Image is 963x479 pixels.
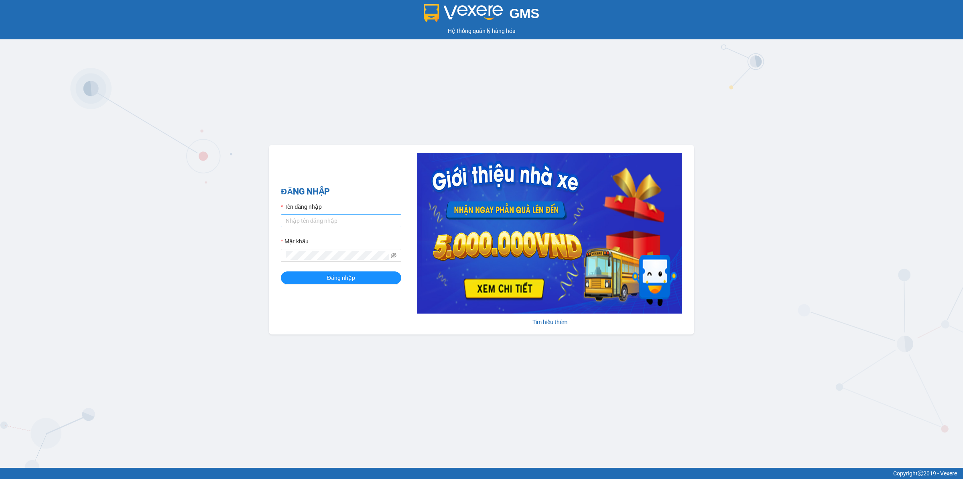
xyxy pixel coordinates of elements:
div: Copyright 2019 - Vexere [6,469,957,478]
label: Mật khẩu [281,237,309,246]
h2: ĐĂNG NHẬP [281,185,401,198]
label: Tên đăng nhập [281,202,322,211]
div: Hệ thống quản lý hàng hóa [2,26,961,35]
img: banner-0 [417,153,682,314]
a: GMS [424,12,540,18]
img: logo 2 [424,4,503,22]
input: Tên đăng nhập [281,214,401,227]
span: GMS [509,6,539,21]
button: Đăng nhập [281,271,401,284]
span: Đăng nhập [327,273,355,282]
span: eye-invisible [391,253,396,258]
span: copyright [918,471,923,476]
input: Mật khẩu [286,251,389,260]
div: Tìm hiểu thêm [417,318,682,326]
